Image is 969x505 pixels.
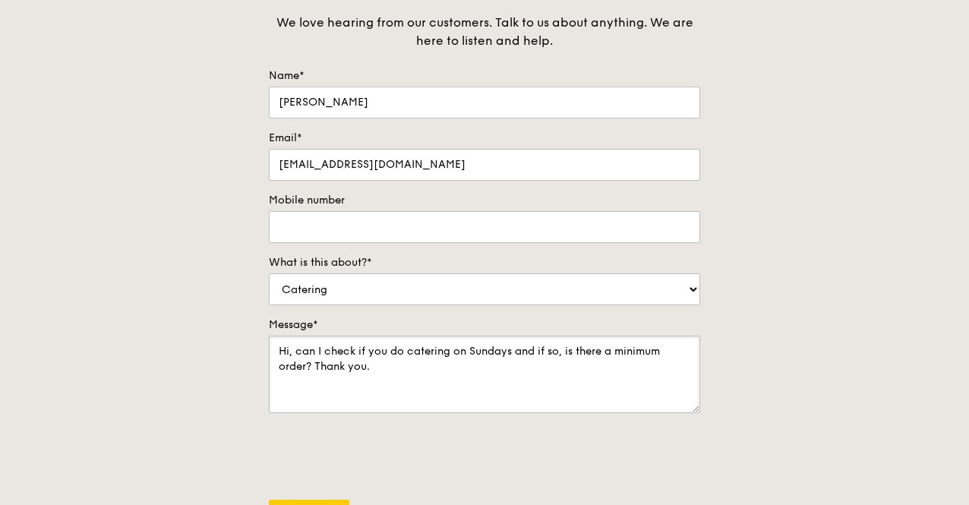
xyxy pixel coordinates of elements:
label: Name* [269,68,700,84]
label: Mobile number [269,193,700,208]
iframe: reCAPTCHA [269,428,500,488]
label: What is this about?* [269,255,700,270]
div: We love hearing from our customers. Talk to us about anything. We are here to listen and help. [269,14,700,50]
label: Message* [269,317,700,333]
label: Email* [269,131,700,146]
